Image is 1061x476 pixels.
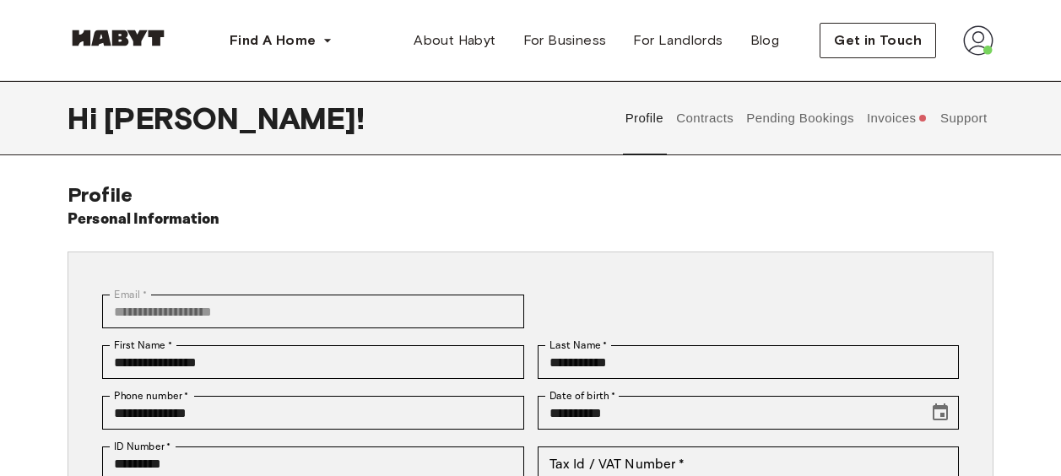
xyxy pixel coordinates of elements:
div: user profile tabs [619,81,993,155]
button: Pending Bookings [744,81,857,155]
label: First Name [114,338,172,353]
label: Email [114,287,147,302]
label: Last Name [549,338,608,353]
span: Profile [68,182,133,207]
label: ID Number [114,439,171,454]
label: Date of birth [549,388,615,403]
span: About Habyt [414,30,495,51]
a: About Habyt [400,24,509,57]
span: [PERSON_NAME] ! [104,100,365,136]
button: Contracts [674,81,736,155]
span: For Landlords [633,30,723,51]
button: Profile [623,81,666,155]
button: Support [938,81,989,155]
h6: Personal Information [68,208,220,231]
button: Invoices [864,81,929,155]
a: For Business [510,24,620,57]
span: Get in Touch [834,30,922,51]
a: Blog [737,24,793,57]
span: Blog [750,30,780,51]
span: For Business [523,30,607,51]
img: avatar [963,25,993,56]
img: Habyt [68,30,169,46]
div: You can't change your email address at the moment. Please reach out to customer support in case y... [102,295,524,328]
button: Get in Touch [820,23,936,58]
span: Find A Home [230,30,316,51]
a: For Landlords [620,24,736,57]
span: Hi [68,100,104,136]
label: Phone number [114,388,189,403]
button: Choose date, selected date is Jun 23, 1996 [923,396,957,430]
button: Find A Home [216,24,346,57]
